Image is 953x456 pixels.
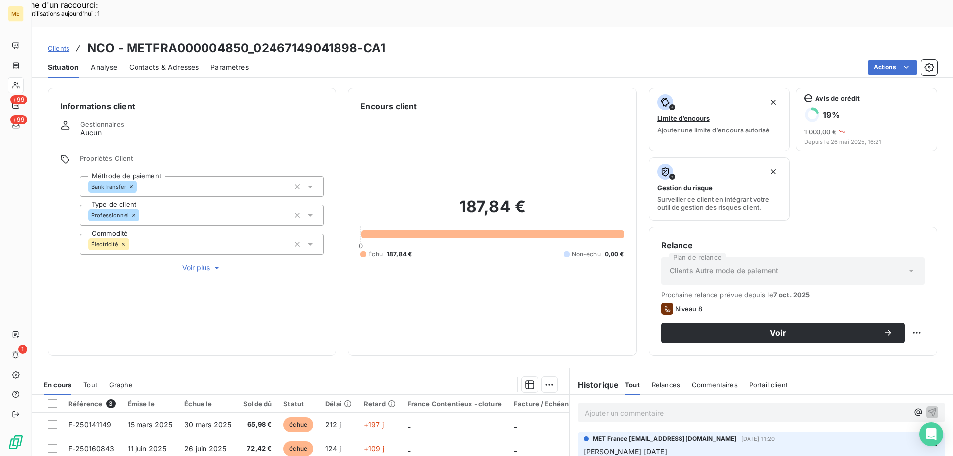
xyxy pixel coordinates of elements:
div: France Contentieux - cloture [408,400,502,408]
span: 11 juin 2025 [128,444,167,453]
div: Statut [283,400,313,408]
span: Depuis le 26 mai 2025, 16:21 [804,139,929,145]
span: _ [408,444,410,453]
span: 1 000,00 € [804,128,837,136]
input: Ajouter une valeur [139,211,147,220]
span: 0,00 € [605,250,624,259]
span: 0 [359,242,363,250]
div: Solde dû [243,400,272,408]
span: 30 mars 2025 [184,420,231,429]
span: [PERSON_NAME] [DATE] [584,447,667,456]
h6: 19 % [823,110,839,120]
span: 1 [18,345,27,354]
span: 7 oct. 2025 [773,291,810,299]
span: Voir [673,329,883,337]
h6: Historique [570,379,619,391]
button: Limite d’encoursAjouter une limite d’encours autorisé [649,88,790,151]
span: Échu [368,250,383,259]
span: Situation [48,63,79,72]
span: Relances [652,381,680,389]
span: F-250141149 [68,420,112,429]
span: Portail client [749,381,788,389]
h6: Relance [661,239,925,251]
span: Contacts & Adresses [129,63,199,72]
span: Clients [48,44,69,52]
span: 124 j [325,444,341,453]
h2: 187,84 € [360,197,624,227]
input: Ajouter une valeur [137,182,145,191]
span: Gestionnaires [80,120,124,128]
span: Surveiller ce client en intégrant votre outil de gestion des risques client. [657,195,782,211]
span: Tout [83,381,97,389]
span: 72,42 € [243,444,272,454]
span: +109 j [364,444,384,453]
span: Analyse [91,63,117,72]
span: +99 [10,115,27,124]
span: 212 j [325,420,341,429]
div: Open Intercom Messenger [919,422,943,446]
h3: NCO - METFRA000004850_02467149041898-CA1 [87,39,385,57]
span: Clients Autre mode de paiement [670,266,779,276]
span: Professionnel [91,212,129,218]
button: Gestion du risqueSurveiller ce client en intégrant votre outil de gestion des risques client. [649,157,790,221]
span: _ [408,420,410,429]
span: F-250160843 [68,444,115,453]
span: Non-échu [572,250,601,259]
span: Paramètres [210,63,249,72]
span: Commentaires [692,381,738,389]
button: Voir [661,323,905,343]
span: BankTransfer [91,184,126,190]
span: [DATE] 11:20 [741,436,775,442]
h6: Encours client [360,100,417,112]
span: échue [283,441,313,456]
span: Tout [625,381,640,389]
div: Retard [364,400,396,408]
span: Graphe [109,381,133,389]
span: 65,98 € [243,420,272,430]
span: 15 mars 2025 [128,420,173,429]
span: 187,84 € [387,250,412,259]
h6: Informations client [60,100,324,112]
div: Échue le [184,400,231,408]
a: Clients [48,43,69,53]
span: Électricité [91,241,118,247]
span: Voir plus [182,263,222,273]
input: Ajouter une valeur [129,240,137,249]
button: Actions [868,60,917,75]
span: +99 [10,95,27,104]
span: Avis de crédit [815,94,860,102]
span: 3 [106,399,115,408]
span: Propriétés Client [80,154,324,168]
img: Logo LeanPay [8,434,24,450]
button: Voir plus [80,262,324,273]
span: MET France [EMAIL_ADDRESS][DOMAIN_NAME] [593,434,737,443]
span: échue [283,417,313,432]
span: Prochaine relance prévue depuis le [661,291,925,299]
span: Gestion du risque [657,184,713,192]
div: Référence [68,399,116,408]
span: 26 juin 2025 [184,444,226,453]
span: _ [514,420,517,429]
div: Émise le [128,400,173,408]
span: Ajouter une limite d’encours autorisé [657,126,770,134]
span: En cours [44,381,71,389]
div: Délai [325,400,352,408]
span: _ [514,444,517,453]
span: Niveau 8 [675,305,702,313]
div: Facture / Echéancier [514,400,582,408]
span: +197 j [364,420,384,429]
span: Aucun [80,128,102,138]
span: Limite d’encours [657,114,710,122]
